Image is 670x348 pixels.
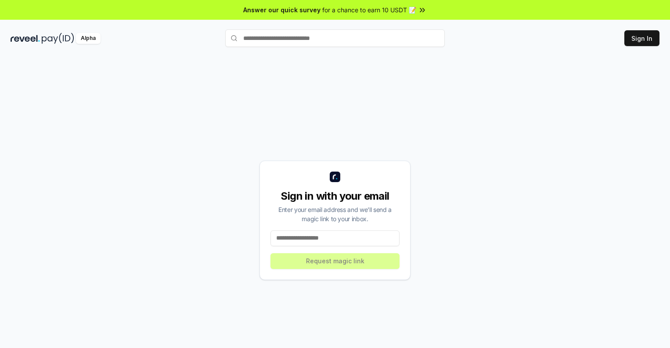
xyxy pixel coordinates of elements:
[322,5,416,14] span: for a chance to earn 10 USDT 📝
[624,30,659,46] button: Sign In
[330,172,340,182] img: logo_small
[42,33,74,44] img: pay_id
[270,189,400,203] div: Sign in with your email
[243,5,321,14] span: Answer our quick survey
[76,33,101,44] div: Alpha
[270,205,400,223] div: Enter your email address and we’ll send a magic link to your inbox.
[11,33,40,44] img: reveel_dark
